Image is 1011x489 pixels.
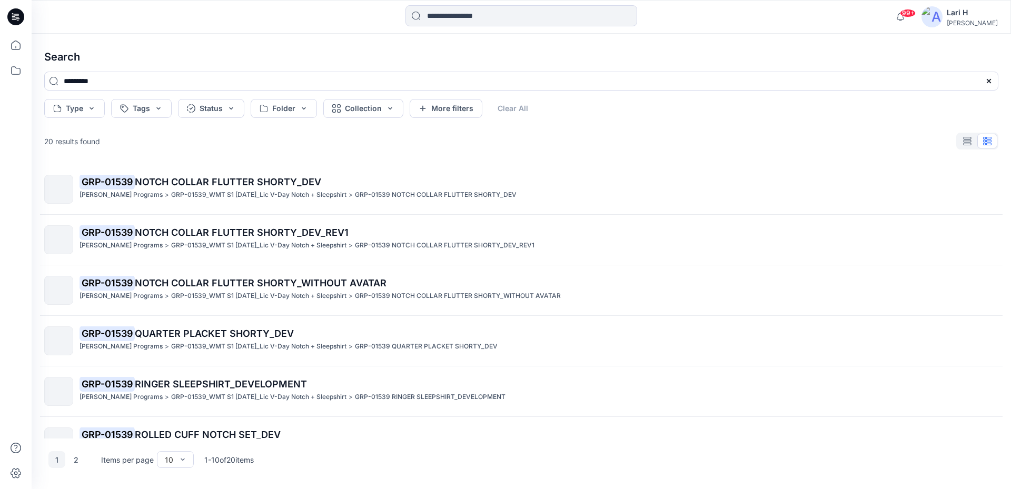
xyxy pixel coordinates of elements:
a: GRP-01539ROLLED CUFF NOTCH SET_DEV[PERSON_NAME] Programs>GRP-01539_WMT S1 [DATE]_Lic V-Day Notch ... [38,421,1005,463]
button: Collection [323,99,403,118]
p: GRP-01539_WMT S1 MAY 25_Lic V-Day Notch + Sleepshirt [171,392,346,403]
mark: GRP-01539 [80,376,135,391]
p: > [165,240,169,251]
p: > [349,240,353,251]
p: GRP-01539_WMT S1 MAY 25_Lic V-Day Notch + Sleepshirt [171,240,346,251]
a: GRP-01539QUARTER PLACKET SHORTY_DEV[PERSON_NAME] Programs>GRP-01539_WMT S1 [DATE]_Lic V-Day Notch... [38,320,1005,362]
mark: GRP-01539 [80,225,135,239]
p: Richard Leeds Programs [80,189,163,201]
p: > [165,189,169,201]
a: GRP-01539NOTCH COLLAR FLUTTER SHORTY_DEV_REV1[PERSON_NAME] Programs>GRP-01539_WMT S1 [DATE]_Lic V... [38,219,1005,261]
p: > [349,392,353,403]
p: GRP-01539 QUARTER PLACKET SHORTY_DEV [355,341,498,352]
div: [PERSON_NAME] [947,19,998,27]
p: > [349,189,353,201]
mark: GRP-01539 [80,427,135,442]
a: GRP-01539NOTCH COLLAR FLUTTER SHORTY_WITHOUT AVATAR[PERSON_NAME] Programs>GRP-01539_WMT S1 [DATE]... [38,270,1005,311]
button: 2 [67,451,84,468]
p: > [349,291,353,302]
p: GRP-01539 NOTCH COLLAR FLUTTER SHORTY_DEV [355,189,517,201]
p: > [349,341,353,352]
button: More filters [410,99,482,118]
p: Items per page [101,454,154,465]
p: Richard Leeds Programs [80,291,163,302]
span: ROLLED CUFF NOTCH SET_DEV [135,429,281,440]
p: Richard Leeds Programs [80,341,163,352]
span: QUARTER PLACKET SHORTY_DEV [135,328,294,339]
span: 99+ [900,9,916,17]
p: GRP-01539 NOTCH COLLAR FLUTTER SHORTY_DEV_REV1 [355,240,534,251]
span: NOTCH COLLAR FLUTTER SHORTY_WITHOUT AVATAR [135,277,386,288]
button: Type [44,99,105,118]
p: GRP-01539 RINGER SLEEPSHIRT_DEVELOPMENT [355,392,506,403]
p: GRP-01539_WMT S1 MAY 25_Lic V-Day Notch + Sleepshirt [171,189,346,201]
a: GRP-01539NOTCH COLLAR FLUTTER SHORTY_DEV[PERSON_NAME] Programs>GRP-01539_WMT S1 [DATE]_Lic V-Day ... [38,168,1005,210]
button: 1 [48,451,65,468]
div: Lari H [947,6,998,19]
p: Richard Leeds Programs [80,240,163,251]
p: Richard Leeds Programs [80,392,163,403]
mark: GRP-01539 [80,174,135,189]
h4: Search [36,42,1007,72]
div: 10 [165,454,173,465]
p: > [165,392,169,403]
img: avatar [921,6,943,27]
button: Tags [111,99,172,118]
p: > [165,291,169,302]
span: NOTCH COLLAR FLUTTER SHORTY_DEV [135,176,321,187]
mark: GRP-01539 [80,326,135,341]
a: GRP-01539RINGER SLEEPSHIRT_DEVELOPMENT[PERSON_NAME] Programs>GRP-01539_WMT S1 [DATE]_Lic V-Day No... [38,371,1005,412]
button: Folder [251,99,317,118]
span: NOTCH COLLAR FLUTTER SHORTY_DEV_REV1 [135,227,349,238]
span: RINGER SLEEPSHIRT_DEVELOPMENT [135,378,307,390]
p: GRP-01539 NOTCH COLLAR FLUTTER SHORTY_WITHOUT AVATAR [355,291,561,302]
button: Status [178,99,244,118]
p: 1 - 10 of 20 items [204,454,254,465]
p: > [165,341,169,352]
p: GRP-01539_WMT S1 MAY 25_Lic V-Day Notch + Sleepshirt [171,291,346,302]
p: 20 results found [44,136,100,147]
p: GRP-01539_WMT S1 MAY 25_Lic V-Day Notch + Sleepshirt [171,341,346,352]
mark: GRP-01539 [80,275,135,290]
